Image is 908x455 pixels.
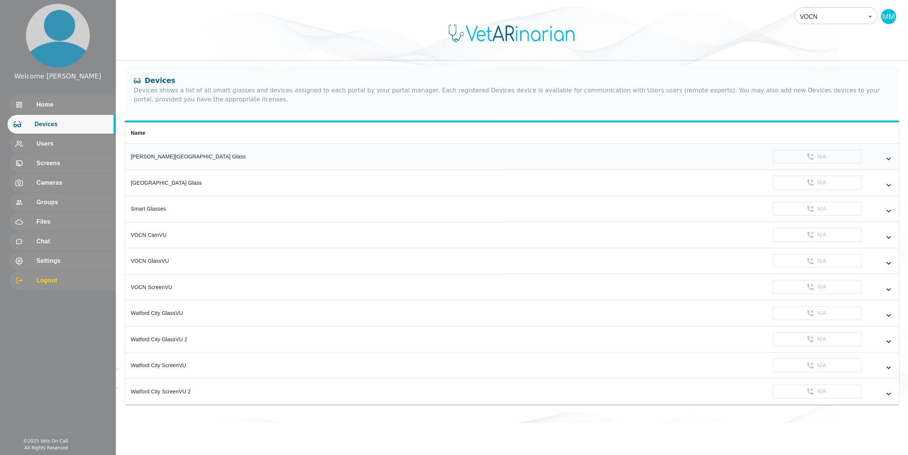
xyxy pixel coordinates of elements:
div: [PERSON_NAME][GEOGRAPHIC_DATA] Glass [131,153,498,160]
div: Devices shows a list of all smart glasses and devices assigned to each portal by your portal mana... [134,86,890,104]
div: Home [9,95,115,114]
img: Logo [444,24,580,43]
div: VOCN CamVU [131,231,498,239]
div: Screens [9,154,115,173]
table: simple table [125,122,899,405]
span: Files [36,217,109,226]
span: Devices [35,120,109,129]
span: Settings [36,256,109,265]
span: Name [131,130,145,136]
div: Logout [9,271,115,290]
span: Cameras [36,178,109,187]
div: Chat [9,232,115,251]
div: Devices [8,115,115,134]
span: Groups [36,198,109,207]
div: © 2025 Vets On Call. [23,438,69,444]
span: Home [36,100,109,109]
div: Cameras [9,173,115,192]
span: Chat [36,237,109,246]
div: VOCN [794,6,877,27]
div: VOCN GlassVU [131,257,498,265]
div: Smart Glasses [131,205,498,212]
div: Watford City ScreenVU [131,362,498,369]
div: Watford City GlassVU 2 [131,336,498,343]
div: Settings [9,252,115,270]
div: Groups [9,193,115,212]
img: profile.png [26,4,90,68]
span: Users [36,139,109,148]
div: Devices [134,75,890,86]
span: Screens [36,159,109,168]
div: Watford City ScreenVU 2 [131,388,498,395]
div: Watford City GlassVU [131,309,498,317]
span: Logout [36,276,109,285]
div: All Rights Reserved [24,444,68,451]
div: [GEOGRAPHIC_DATA] Glass [131,179,498,187]
div: VOCN ScreenVU [131,283,498,291]
div: Users [9,134,115,153]
div: Welcome [PERSON_NAME] [14,71,101,81]
div: MM [881,9,896,24]
div: Files [9,212,115,231]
